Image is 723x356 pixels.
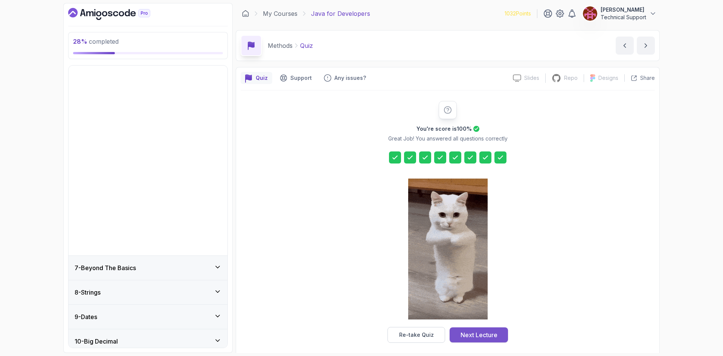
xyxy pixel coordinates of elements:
[73,38,87,45] span: 28 %
[624,74,655,82] button: Share
[69,329,227,353] button: 10-Big Decimal
[601,6,646,14] p: [PERSON_NAME]
[241,72,272,84] button: quiz button
[68,8,168,20] a: Dashboard
[637,37,655,55] button: next content
[290,74,312,82] p: Support
[75,288,101,297] h3: 8 - Strings
[242,10,249,17] a: Dashboard
[75,312,97,321] h3: 9 - Dates
[505,10,531,17] p: 1032 Points
[256,74,268,82] p: Quiz
[583,6,657,21] button: user profile image[PERSON_NAME]Technical Support
[300,41,313,50] p: Quiz
[450,327,508,342] button: Next Lecture
[319,72,371,84] button: Feedback button
[311,9,370,18] p: Java for Developers
[263,9,297,18] a: My Courses
[69,305,227,329] button: 9-Dates
[598,74,618,82] p: Designs
[388,135,508,142] p: Great Job! You answered all questions correctly
[616,37,634,55] button: previous content
[275,72,316,84] button: Support button
[524,74,539,82] p: Slides
[75,337,118,346] h3: 10 - Big Decimal
[564,74,578,82] p: Repo
[601,14,646,21] p: Technical Support
[416,125,472,133] h2: You're score is 100 %
[268,41,293,50] p: Methods
[69,280,227,304] button: 8-Strings
[73,38,119,45] span: completed
[461,330,497,339] div: Next Lecture
[69,256,227,280] button: 7-Beyond The Basics
[640,74,655,82] p: Share
[334,74,366,82] p: Any issues?
[399,331,434,339] div: Re-take Quiz
[75,263,136,272] h3: 7 - Beyond The Basics
[583,6,597,21] img: user profile image
[387,327,445,343] button: Re-take Quiz
[408,179,488,319] img: cool-cat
